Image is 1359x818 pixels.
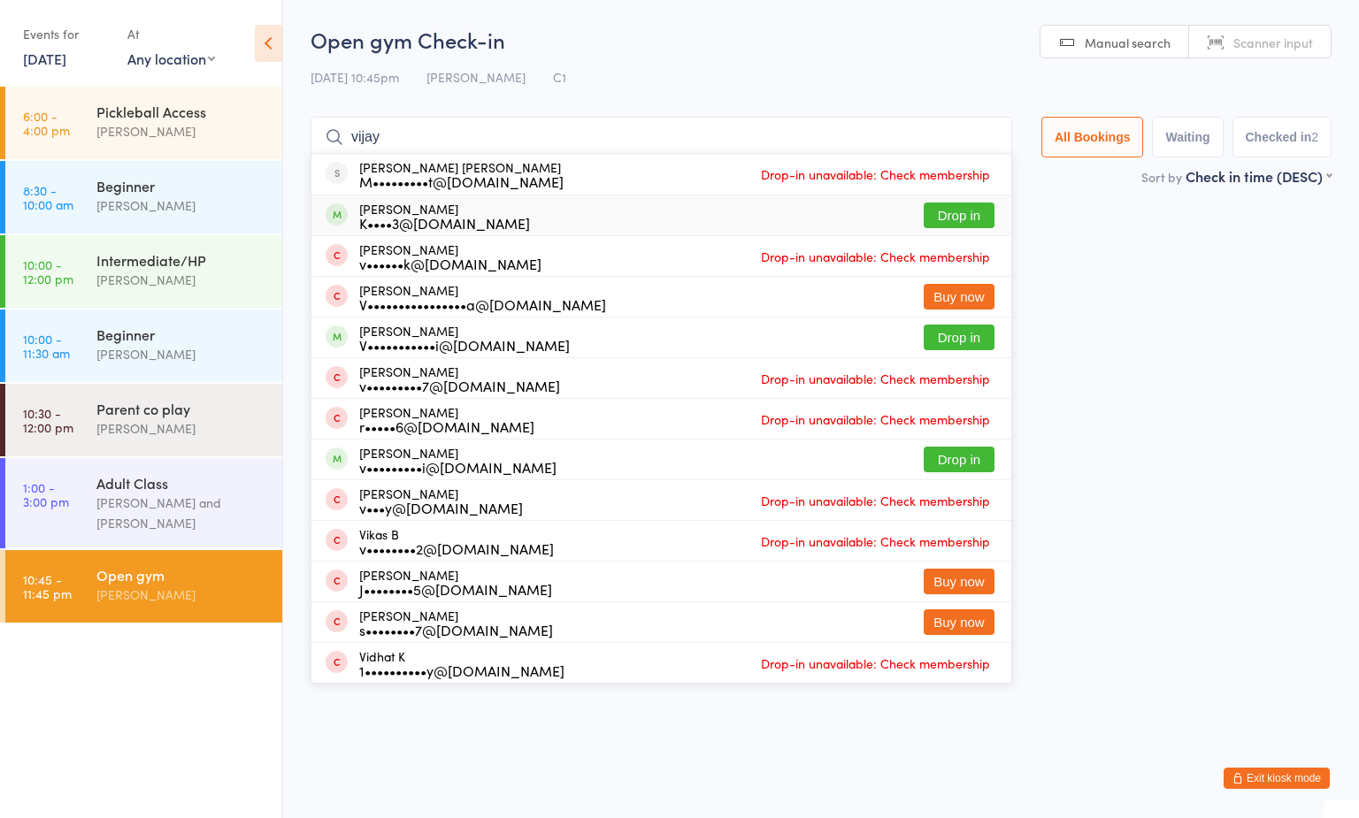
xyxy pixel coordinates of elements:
[359,527,554,555] div: Vikas B
[1224,768,1330,789] button: Exit kiosk mode
[96,565,267,585] div: Open gym
[359,174,564,188] div: M•••••••••t@[DOMAIN_NAME]
[359,338,570,352] div: V•••••••••••i@[DOMAIN_NAME]
[1311,130,1318,144] div: 2
[359,486,523,515] div: [PERSON_NAME]
[359,364,560,393] div: [PERSON_NAME]
[359,324,570,352] div: [PERSON_NAME]
[756,528,994,554] span: Drop-in unavailable: Check membership
[23,406,73,434] time: 10:30 - 12:00 pm
[5,235,282,308] a: 10:00 -12:00 pmIntermediate/HP[PERSON_NAME]
[359,405,534,433] div: [PERSON_NAME]
[359,608,553,637] div: [PERSON_NAME]
[359,446,557,474] div: [PERSON_NAME]
[756,365,994,392] span: Drop-in unavailable: Check membership
[96,270,267,290] div: [PERSON_NAME]
[359,501,523,515] div: v•••y@[DOMAIN_NAME]
[96,325,267,344] div: Beginner
[359,582,552,596] div: J••••••••5@[DOMAIN_NAME]
[756,487,994,514] span: Drop-in unavailable: Check membership
[924,325,994,350] button: Drop in
[311,117,1012,157] input: Search
[756,243,994,270] span: Drop-in unavailable: Check membership
[96,102,267,121] div: Pickleball Access
[23,332,70,360] time: 10:00 - 11:30 am
[756,161,994,187] span: Drop-in unavailable: Check membership
[756,406,994,432] span: Drop-in unavailable: Check membership
[96,493,267,533] div: [PERSON_NAME] and [PERSON_NAME]
[96,176,267,195] div: Beginner
[23,183,73,211] time: 8:30 - 10:00 am
[23,49,66,68] a: [DATE]
[127,19,215,49] div: At
[96,121,267,141] div: [PERSON_NAME]
[1186,166,1332,186] div: Check in time (DESC)
[359,541,554,555] div: v••••••••2@[DOMAIN_NAME]
[359,568,552,596] div: [PERSON_NAME]
[359,242,541,271] div: [PERSON_NAME]
[96,418,267,439] div: [PERSON_NAME]
[23,257,73,286] time: 10:00 - 12:00 pm
[1233,34,1313,51] span: Scanner input
[924,284,994,310] button: Buy now
[23,19,110,49] div: Events for
[359,419,534,433] div: r•••••6@[DOMAIN_NAME]
[96,585,267,605] div: [PERSON_NAME]
[1152,117,1223,157] button: Waiting
[96,399,267,418] div: Parent co play
[924,609,994,635] button: Buy now
[311,68,399,86] span: [DATE] 10:45pm
[1232,117,1332,157] button: Checked in2
[924,447,994,472] button: Drop in
[359,283,606,311] div: [PERSON_NAME]
[756,650,994,677] span: Drop-in unavailable: Check membership
[359,202,530,230] div: [PERSON_NAME]
[96,250,267,270] div: Intermediate/HP
[426,68,526,86] span: [PERSON_NAME]
[359,160,564,188] div: [PERSON_NAME] [PERSON_NAME]
[311,25,1332,54] h2: Open gym Check-in
[1141,168,1182,186] label: Sort by
[127,49,215,68] div: Any location
[553,68,566,86] span: C1
[96,195,267,216] div: [PERSON_NAME]
[23,480,69,508] time: 1:00 - 3:00 pm
[23,572,72,600] time: 10:45 - 11:45 pm
[5,310,282,382] a: 10:00 -11:30 amBeginner[PERSON_NAME]
[23,109,70,137] time: 6:00 - 4:00 pm
[5,550,282,623] a: 10:45 -11:45 pmOpen gym[PERSON_NAME]
[359,216,530,230] div: K••••3@[DOMAIN_NAME]
[359,663,564,677] div: 1••••••••••y@[DOMAIN_NAME]
[359,649,564,677] div: Vidhat K
[359,623,553,637] div: s••••••••7@[DOMAIN_NAME]
[1041,117,1144,157] button: All Bookings
[5,161,282,233] a: 8:30 -10:00 amBeginner[PERSON_NAME]
[359,256,541,271] div: v••••••k@[DOMAIN_NAME]
[359,460,557,474] div: v•••••••••i@[DOMAIN_NAME]
[5,458,282,548] a: 1:00 -3:00 pmAdult Class[PERSON_NAME] and [PERSON_NAME]
[924,569,994,594] button: Buy now
[96,473,267,493] div: Adult Class
[96,344,267,364] div: [PERSON_NAME]
[5,87,282,159] a: 6:00 -4:00 pmPickleball Access[PERSON_NAME]
[359,297,606,311] div: V••••••••••••••••a@[DOMAIN_NAME]
[1085,34,1171,51] span: Manual search
[359,378,560,393] div: v•••••••••7@[DOMAIN_NAME]
[924,203,994,228] button: Drop in
[5,384,282,456] a: 10:30 -12:00 pmParent co play[PERSON_NAME]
